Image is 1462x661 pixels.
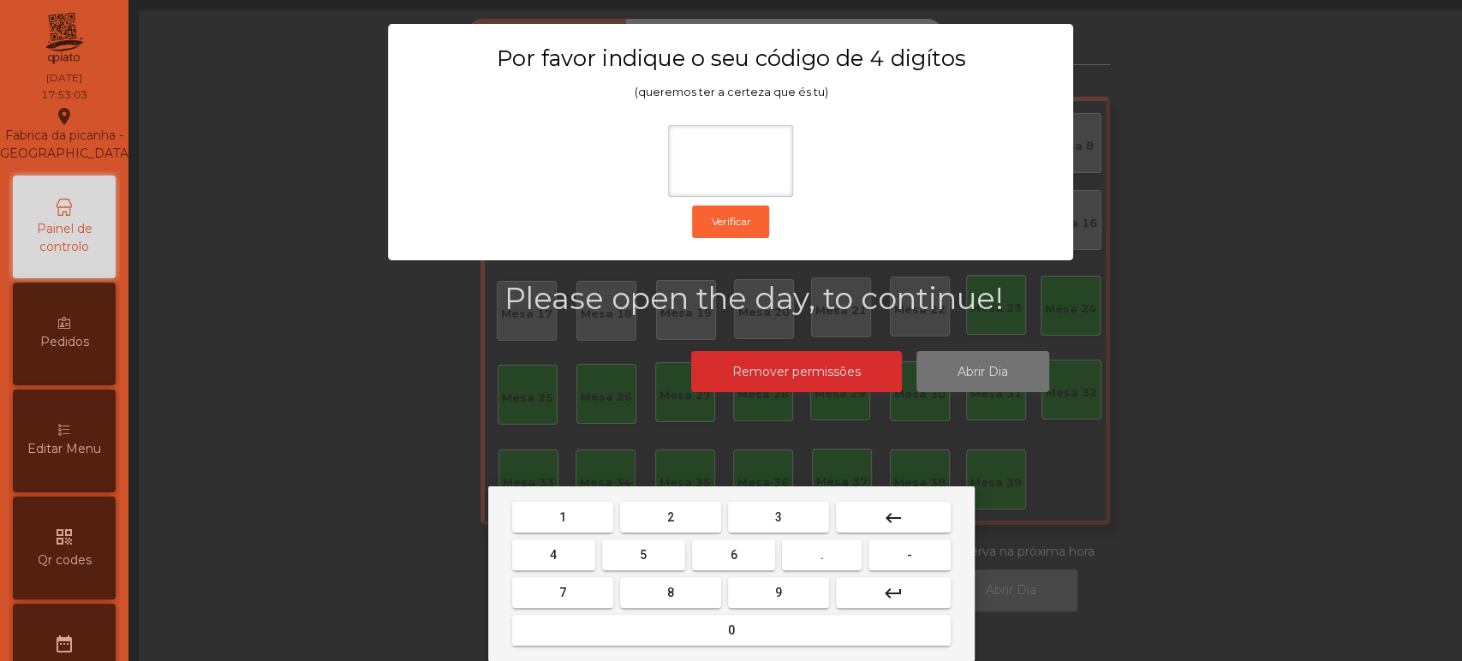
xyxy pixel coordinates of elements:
[421,45,1040,72] h3: Por favor indique o seu código de 4 digítos
[559,586,566,599] span: 7
[883,583,904,604] mat-icon: keyboard_return
[883,508,904,528] mat-icon: keyboard_backspace
[775,586,782,599] span: 9
[821,548,824,562] span: .
[667,586,674,599] span: 8
[692,205,769,238] button: Verificar
[731,548,737,562] span: 6
[634,86,827,98] span: (queremos ter a certeza que és tu)
[667,510,674,524] span: 2
[907,548,912,562] span: -
[550,548,557,562] span: 4
[640,548,647,562] span: 5
[775,510,782,524] span: 3
[728,623,735,637] span: 0
[559,510,566,524] span: 1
